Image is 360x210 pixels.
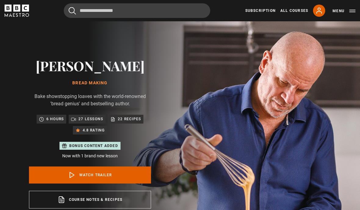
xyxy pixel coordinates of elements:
[29,166,151,184] a: Watch Trailer
[29,58,151,73] h2: [PERSON_NAME]
[64,3,210,18] input: Search
[29,191,151,208] a: Course notes & recipes
[118,116,141,122] p: 22 recipes
[83,127,105,133] p: 4.8 rating
[69,143,118,149] p: Bonus content added
[280,8,308,13] a: All Courses
[29,153,151,159] p: Now with 1 brand new lesson
[29,93,151,107] p: Bake showstopping loaves with the world-renowned 'bread genius' and bestselling author.
[29,81,151,86] h1: Bread Making
[245,8,275,13] a: Subscription
[46,116,64,122] p: 6 hours
[5,5,29,17] svg: BBC Maestro
[333,8,355,14] button: Toggle navigation
[78,116,103,122] p: 27 lessons
[69,7,76,15] button: Submit the search query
